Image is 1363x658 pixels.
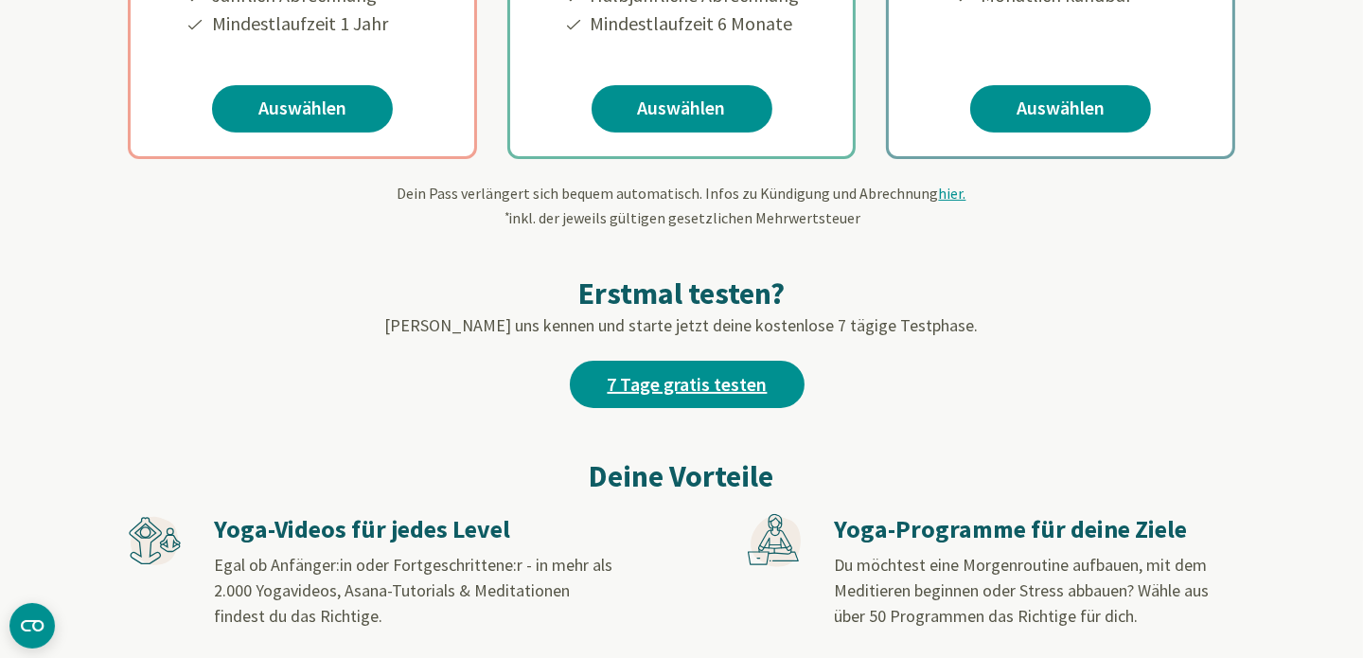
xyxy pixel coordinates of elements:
[128,312,1235,338] p: [PERSON_NAME] uns kennen und starte jetzt deine kostenlose 7 tägige Testphase.
[570,361,805,408] a: 7 Tage gratis testen
[214,554,612,627] span: Egal ob Anfänger:in oder Fortgeschrittene:r - in mehr als 2.000 Yogavideos, Asana-Tutorials & Med...
[503,208,860,227] span: inkl. der jeweils gültigen gesetzlichen Mehrwertsteuer
[128,453,1235,499] h2: Deine Vorteile
[834,514,1233,545] h3: Yoga-Programme für deine Ziele
[128,182,1235,229] div: Dein Pass verlängert sich bequem automatisch. Infos zu Kündigung und Abrechnung
[214,514,613,545] h3: Yoga-Videos für jedes Level
[128,275,1235,312] h2: Erstmal testen?
[939,184,966,203] span: hier.
[9,603,55,649] button: CMP-Widget öffnen
[834,554,1209,627] span: Du möchtest eine Morgenroutine aufbauen, mit dem Meditieren beginnen oder Stress abbauen? Wähle a...
[212,85,393,133] a: Auswählen
[209,9,419,38] li: Mindestlaufzeit 1 Jahr
[970,85,1151,133] a: Auswählen
[592,85,772,133] a: Auswählen
[588,9,800,38] li: Mindestlaufzeit 6 Monate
